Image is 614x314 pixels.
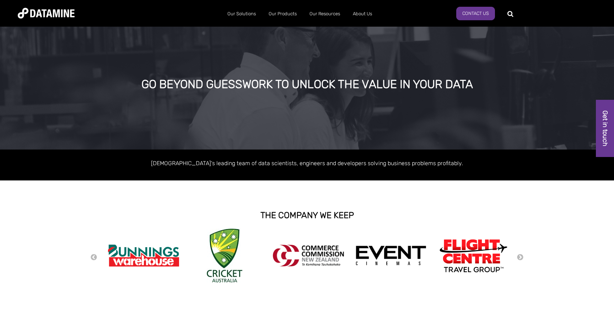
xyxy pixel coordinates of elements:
[221,5,262,23] a: Our Solutions
[260,210,354,220] strong: THE COMPANY WE KEEP
[273,245,344,266] img: commercecommission
[104,158,510,168] p: [DEMOGRAPHIC_DATA]'s leading team of data scientists, engineers and developers solving business p...
[90,254,97,261] button: Previous
[517,254,524,261] button: Next
[18,8,75,18] img: Datamine
[303,5,346,23] a: Our Resources
[438,237,509,274] img: Flight Centre
[207,229,242,282] img: Cricket Australia
[108,242,179,269] img: Bunnings Warehouse
[346,5,378,23] a: About Us
[456,7,495,20] a: Contact us
[262,5,303,23] a: Our Products
[596,100,614,157] a: Get in touch
[70,78,543,91] div: GO BEYOND GUESSWORK TO UNLOCK THE VALUE IN YOUR DATA
[355,245,426,266] img: event cinemas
